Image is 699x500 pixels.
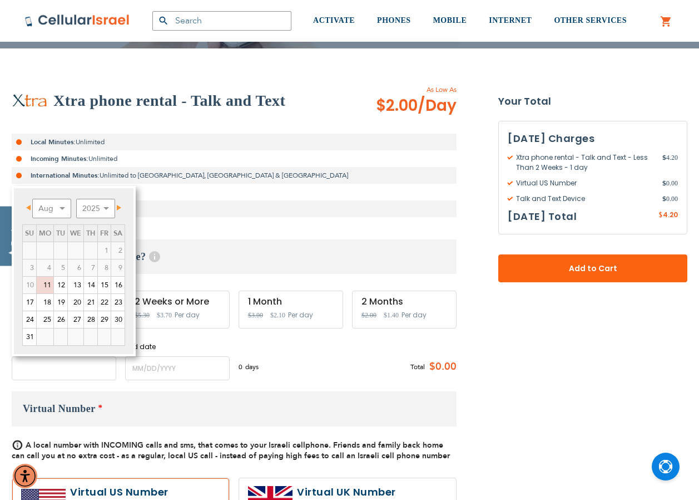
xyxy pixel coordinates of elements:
[98,294,111,311] a: 22
[53,90,285,112] h2: Xtra phone rental - Talk and Text
[54,259,67,276] span: 5
[37,294,53,311] a: 18
[489,16,532,24] span: INTERNET
[313,16,355,24] span: ACTIVATE
[12,184,457,200] li: local and international
[663,210,678,219] span: 4.20
[31,171,100,180] strong: International Minutes:
[111,311,125,328] a: 30
[410,362,425,372] span: Total
[662,178,678,188] span: 0.00
[433,16,467,24] span: MOBILE
[346,85,457,95] span: As Low As
[68,294,83,311] a: 20
[31,154,88,163] strong: Incoming Minutes:
[376,95,457,117] span: $2.00
[554,16,627,24] span: OTHER SERVICES
[384,311,399,319] span: $1.40
[377,16,411,24] span: PHONES
[662,194,678,204] span: 0.00
[70,228,81,238] span: Wednesday
[32,199,71,218] select: Select month
[68,311,83,328] a: 27
[662,153,678,173] span: 4.20
[152,11,291,31] input: Search
[26,205,31,210] span: Prev
[23,311,36,328] a: 24
[84,259,97,276] span: 7
[23,259,36,276] span: 3
[23,329,36,345] a: 31
[111,242,125,259] span: 2
[37,277,53,293] a: 11
[56,228,65,238] span: Tuesday
[135,297,220,307] div: 2 Weeks or More
[68,277,83,293] a: 13
[662,178,666,188] span: $
[100,228,108,238] span: Friday
[12,239,457,274] h3: When do you need service?
[125,356,230,380] input: MM/DD/YYYY
[418,95,457,117] span: /Day
[149,251,160,262] span: Help
[54,311,67,328] a: 26
[13,464,37,488] div: Accessibility Menu
[248,311,263,319] span: $3.00
[508,194,662,204] span: Talk and Text Device
[498,254,687,282] button: Add to Cart
[157,311,172,319] span: $3.70
[23,277,36,293] span: 10
[175,310,200,320] span: Per day
[23,200,37,214] a: Prev
[535,263,651,274] span: Add to Cart
[31,138,76,146] strong: Local Minutes:
[135,311,150,319] span: $5.30
[86,228,95,238] span: Thursday
[84,294,97,311] a: 21
[23,403,96,414] span: Virtual Number
[425,359,457,375] span: $0.00
[98,311,111,328] a: 29
[12,356,116,380] input: MM/DD/YYYY
[508,208,577,225] h3: [DATE] Total
[9,215,19,246] div: Reviews
[498,93,687,110] strong: Your Total
[117,205,121,210] span: Next
[111,294,125,311] a: 23
[37,259,53,276] span: 4
[23,294,36,311] a: 17
[361,311,376,319] span: $2.00
[25,228,34,238] span: Sunday
[84,277,97,293] a: 14
[508,178,662,188] span: Virtual US Number
[37,311,53,328] a: 25
[658,210,663,220] span: $
[239,362,245,372] span: 0
[54,277,67,293] a: 12
[68,259,83,276] span: 6
[84,311,97,328] a: 28
[248,297,334,307] div: 1 Month
[245,362,259,372] span: days
[270,311,285,319] span: $2.10
[125,342,230,352] label: End date
[288,310,313,320] span: Per day
[361,297,447,307] div: 2 Months
[662,153,666,163] span: $
[12,150,457,167] li: Unlimited
[98,242,111,259] span: 1
[111,259,125,276] span: 9
[54,294,67,311] a: 19
[662,194,666,204] span: $
[98,259,111,276] span: 8
[24,14,130,27] img: Cellular Israel Logo
[98,277,111,293] a: 15
[508,153,662,173] span: Xtra phone rental - Talk and Text - Less Than 2 Weeks - 1 day
[110,200,124,214] a: Next
[113,228,122,238] span: Saturday
[39,228,51,238] span: Monday
[12,440,450,461] span: A local number with INCOMING calls and sms, that comes to your Israeli cellphone. Friends and fam...
[12,134,457,150] li: Unlimited
[12,94,48,108] img: Xtra phone rental - Talk and Text
[508,130,678,147] h3: [DATE] Charges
